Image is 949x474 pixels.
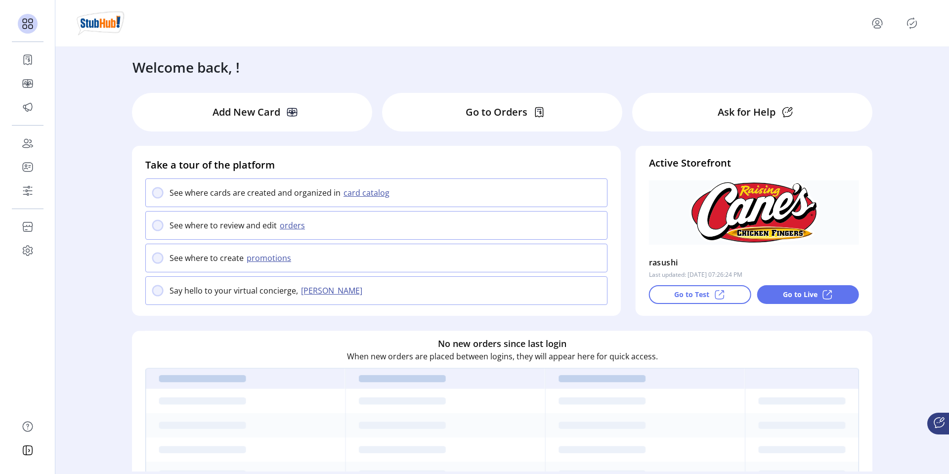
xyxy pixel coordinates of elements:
[341,187,395,199] button: card catalog
[244,252,297,264] button: promotions
[145,158,607,172] h4: Take a tour of the platform
[170,219,277,231] p: See where to review and edit
[213,105,280,120] p: Add New Card
[277,219,311,231] button: orders
[132,57,240,78] h3: Welcome back, !
[869,15,885,31] button: menu
[170,285,298,297] p: Say hello to your virtual concierge,
[783,289,818,300] p: Go to Live
[649,156,859,171] h4: Active Storefront
[674,289,709,300] p: Go to Test
[438,337,566,350] h6: No new orders since last login
[718,105,776,120] p: Ask for Help
[649,255,678,270] p: rasushi
[298,285,368,297] button: [PERSON_NAME]
[347,350,658,362] p: When new orders are placed between logins, they will appear here for quick access.
[75,9,126,37] img: logo
[170,187,341,199] p: See where cards are created and organized in
[904,15,920,31] button: Publisher Panel
[170,252,244,264] p: See where to create
[466,105,527,120] p: Go to Orders
[649,270,742,279] p: Last updated: [DATE] 07:26:24 PM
